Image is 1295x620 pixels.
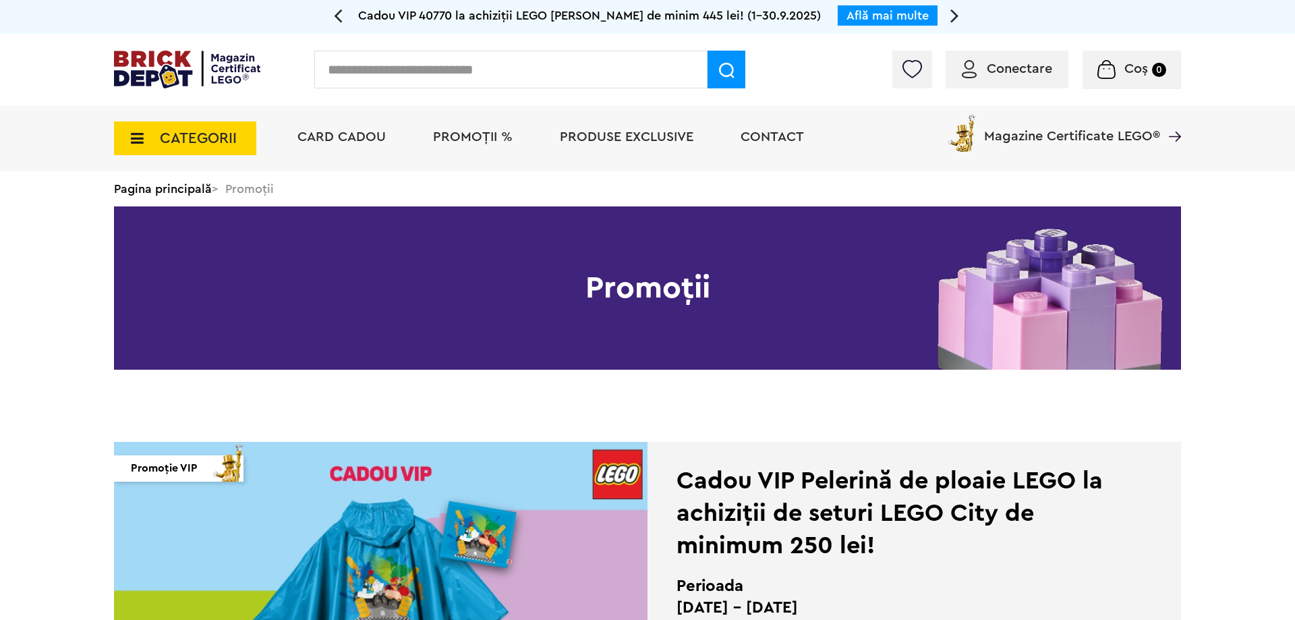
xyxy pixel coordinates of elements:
[114,171,1181,206] div: > Promoții
[677,465,1114,562] div: Cadou VIP Pelerină de ploaie LEGO la achiziții de seturi LEGO City de minimum 250 lei!
[987,62,1052,76] span: Conectare
[677,597,1114,619] p: [DATE] - [DATE]
[358,9,821,22] span: Cadou VIP 40770 la achiziții LEGO [PERSON_NAME] de minim 445 lei! (1-30.9.2025)
[114,206,1181,370] h1: Promoții
[741,130,804,144] a: Contact
[131,455,198,482] span: Promoție VIP
[114,183,212,195] a: Pagina principală
[984,112,1160,143] span: Magazine Certificate LEGO®
[160,131,237,146] span: CATEGORII
[677,575,1114,597] h2: Perioada
[297,130,386,144] a: Card Cadou
[207,441,250,482] img: vip_page_imag.png
[560,130,693,144] a: Produse exclusive
[1152,63,1166,77] small: 0
[962,62,1052,76] a: Conectare
[433,130,513,144] a: PROMOȚII %
[846,9,929,22] a: Află mai multe
[1124,62,1148,76] span: Coș
[1160,112,1181,125] a: Magazine Certificate LEGO®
